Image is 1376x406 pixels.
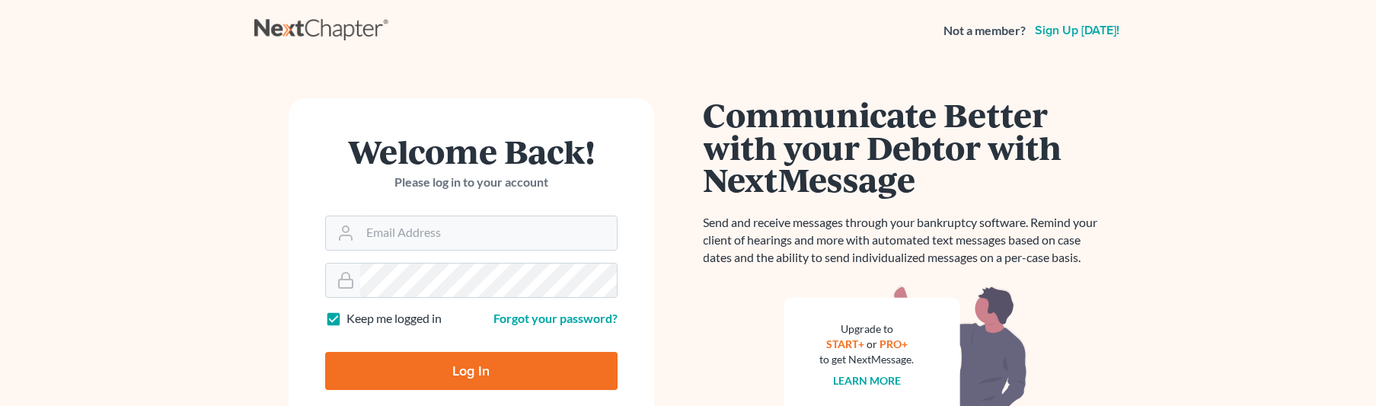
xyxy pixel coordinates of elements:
[346,310,442,328] label: Keep me logged in
[493,311,618,325] a: Forgot your password?
[943,22,1026,40] strong: Not a member?
[867,337,877,350] span: or
[325,135,618,168] h1: Welcome Back!
[880,337,908,350] a: PRO+
[1032,24,1122,37] a: Sign up [DATE]!
[704,98,1107,196] h1: Communicate Better with your Debtor with NextMessage
[360,216,617,250] input: Email Address
[325,352,618,390] input: Log In
[826,337,864,350] a: START+
[833,374,901,387] a: Learn more
[704,214,1107,267] p: Send and receive messages through your bankruptcy software. Remind your client of hearings and mo...
[820,352,915,367] div: to get NextMessage.
[820,321,915,337] div: Upgrade to
[325,174,618,191] p: Please log in to your account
